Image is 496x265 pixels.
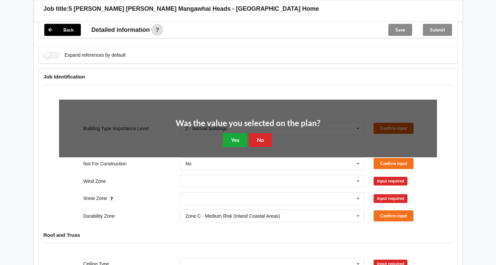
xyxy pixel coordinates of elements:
h3: Job title: [44,5,69,13]
h2: Was the value you selected on the plan? [176,118,320,128]
h3: 5 [PERSON_NAME] [PERSON_NAME] Mangawhai Heads - [GEOGRAPHIC_DATA] Home [69,5,319,13]
label: Snow Zone [83,196,108,201]
button: No [249,133,272,147]
label: Wind Zone [83,178,106,184]
label: Durability Zone [83,213,115,219]
label: Not For Construction [83,161,126,166]
button: Confirm input [374,158,414,169]
h4: Job Identification [44,73,453,80]
span: Detailed information [92,27,150,33]
div: Input required [374,194,407,203]
div: Input required [374,177,407,185]
button: Yes [223,133,247,147]
div: No [185,161,191,166]
button: Back [44,24,81,36]
div: Zone C - Medium Risk (Inland Coastal Areas) [185,214,280,218]
label: Expand references by default [44,52,126,59]
button: Confirm input [374,210,414,221]
h4: Roof and Truss [44,232,453,238]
